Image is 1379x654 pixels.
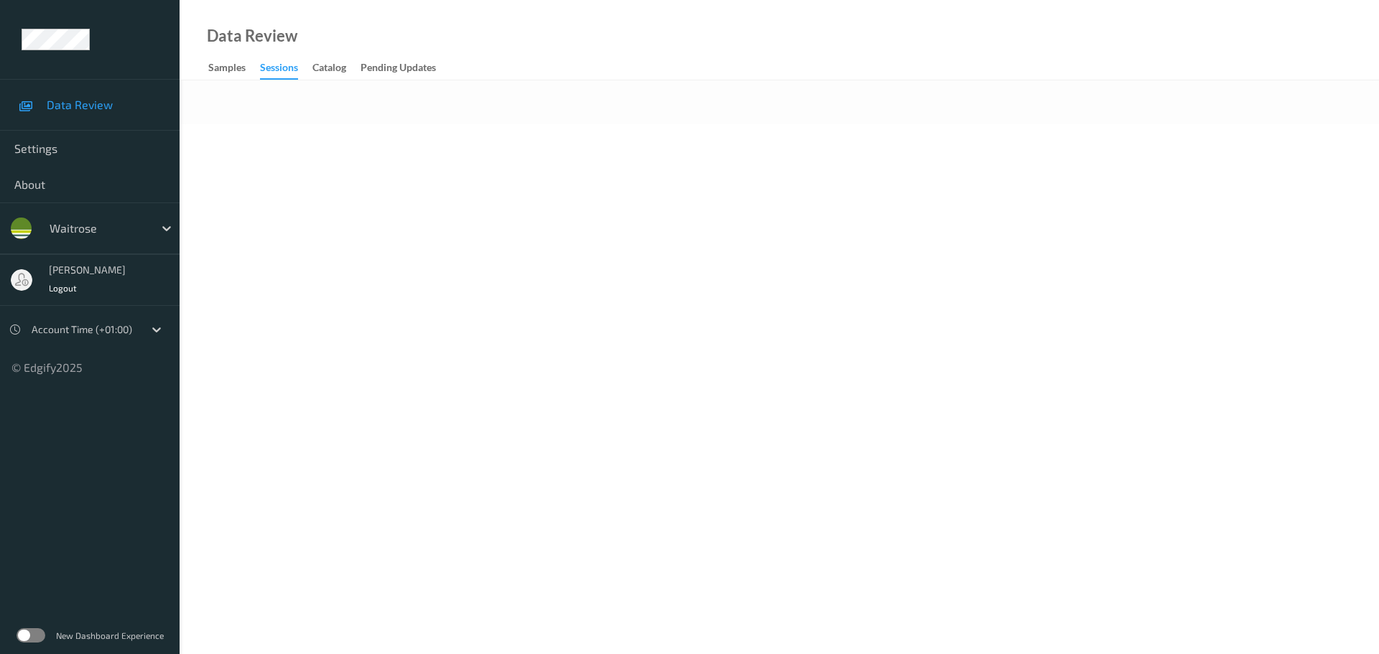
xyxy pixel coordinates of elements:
a: Pending Updates [361,58,450,78]
a: Sessions [260,58,312,80]
div: Sessions [260,60,298,80]
div: Pending Updates [361,60,436,78]
div: Catalog [312,60,346,78]
a: Catalog [312,58,361,78]
a: Samples [208,58,260,78]
div: Samples [208,60,246,78]
div: Data Review [207,29,297,43]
